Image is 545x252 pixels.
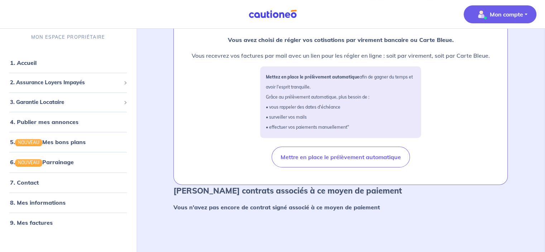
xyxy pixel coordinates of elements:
div: 8. Mes informations [3,195,133,210]
strong: [PERSON_NAME] contrats associés à ce moyen de paiement [173,186,402,196]
button: illu_account_valid_menu.svgMon compte [464,5,536,23]
p: afin de gagner du temps et avoir l'esprit tranquille. Grâce au prélèvement automatique, plus beso... [266,72,415,132]
div: 4. Publier mes annonces [3,115,133,129]
div: 1. Accueil [3,56,133,70]
div: 6.NOUVEAUParrainage [3,155,133,170]
div: 2. Assurance Loyers Impayés [3,76,133,90]
button: Mettre en place le prélèvement automatique [272,147,410,167]
span: 2. Assurance Loyers Impayés [10,79,121,87]
div: 3. Garantie Locataire [3,95,133,109]
p: MON ESPACE PROPRIÉTAIRE [31,34,105,41]
a: 9. Mes factures [10,219,53,226]
a: 4. Publier mes annonces [10,118,78,125]
a: 6.NOUVEAUParrainage [10,159,74,166]
a: 8. Mes informations [10,199,66,206]
div: 7. Contact [3,175,133,190]
img: Cautioneo [246,10,300,19]
span: 3. Garantie Locataire [10,98,121,106]
strong: Vous n'avez pas encore de contrat signé associé à ce moyen de paiement [173,204,380,211]
a: 1. Accueil [10,59,37,66]
strong: Vous avez choisi de régler vos cotisations par virement bancaire ou Carte Bleue. [228,36,454,43]
div: 9. Mes factures [3,215,133,230]
p: Vous recevrez vos factures par mail avec un lien pour les régler en ligne : soit par virement, so... [192,51,490,61]
div: 5.NOUVEAUMes bons plans [3,135,133,149]
p: Mon compte [490,10,523,19]
img: illu_account_valid_menu.svg [475,9,487,20]
strong: Mettez en place le prélèvement automatique [266,74,359,80]
a: 5.NOUVEAUMes bons plans [10,138,86,146]
a: 7. Contact [10,179,39,186]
